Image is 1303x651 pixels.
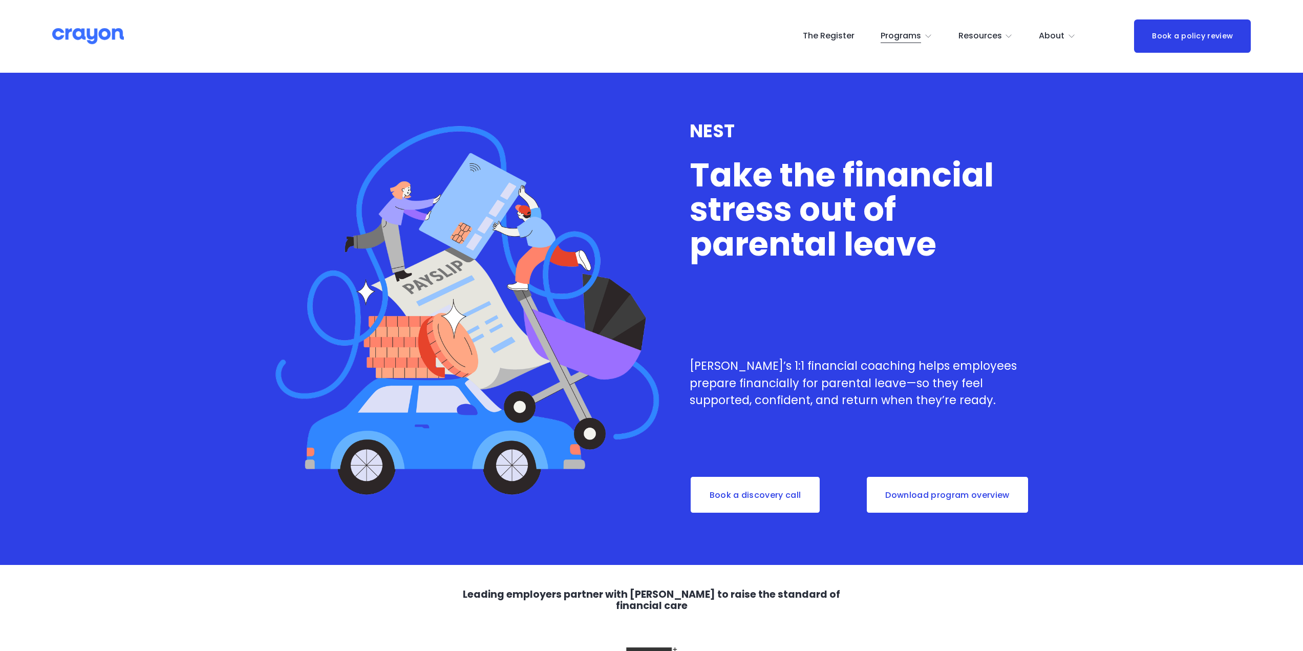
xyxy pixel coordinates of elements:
[803,28,855,45] a: The Register
[866,476,1030,514] a: Download program overview
[881,28,932,45] a: folder dropdown
[463,587,842,613] strong: Leading employers partner with [PERSON_NAME] to raise the standard of financial care
[690,476,821,514] a: Book a discovery call
[1134,19,1251,53] a: Book a policy review
[958,28,1013,45] a: folder dropdown
[690,358,1036,409] p: [PERSON_NAME]’s 1:1 financial coaching helps employees prepare financially for parental leave—so ...
[1039,29,1064,44] span: About
[1039,28,1076,45] a: folder dropdown
[881,29,921,44] span: Programs
[690,158,1036,262] h1: Take the financial stress out of parental leave
[690,121,1036,141] h3: NEST
[958,29,1002,44] span: Resources
[52,27,124,45] img: Crayon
